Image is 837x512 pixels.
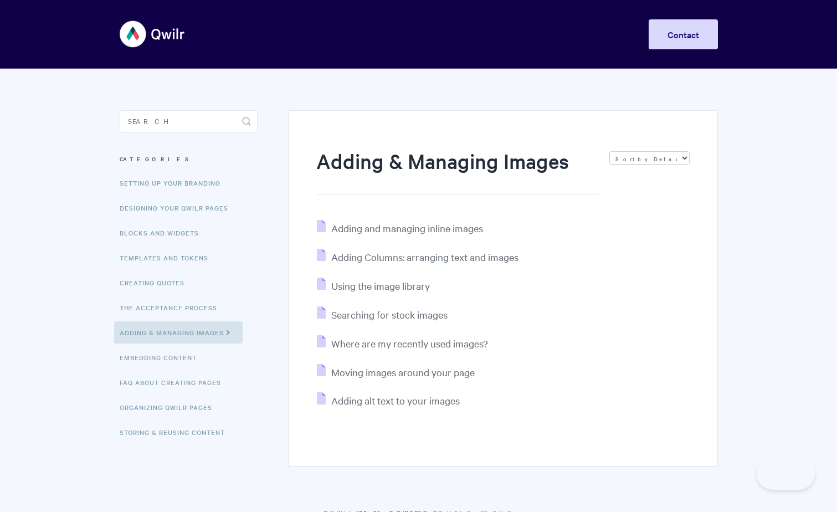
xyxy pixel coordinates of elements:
[317,222,483,234] a: Adding and managing inline images
[317,279,430,292] a: Using the image library
[649,19,718,49] a: Contact
[120,197,237,219] a: Designing Your Qwilr Pages
[317,337,488,350] a: Where are my recently used images?
[120,296,225,319] a: The Acceptance Process
[120,346,205,368] a: Embedding Content
[331,279,430,292] span: Using the image library
[114,321,243,344] a: Adding & Managing Images
[120,149,258,169] h3: Categories
[120,421,233,443] a: Storing & Reusing Content
[317,366,475,378] a: Moving images around your page
[120,396,220,418] a: Organizing Qwilr Pages
[316,147,598,194] h1: Adding & Managing Images
[331,366,475,378] span: Moving images around your page
[609,151,690,165] select: Page reloads on selection
[331,337,488,350] span: Where are my recently used images?
[120,247,217,269] a: Templates and Tokens
[317,250,518,263] a: Adding Columns: arranging text and images
[120,172,229,194] a: Setting up your Branding
[120,13,186,55] img: Qwilr Help Center
[120,371,229,393] a: FAQ About Creating Pages
[120,110,258,132] input: Search
[757,457,815,490] iframe: Toggle Customer Support
[317,308,448,321] a: Searching for stock images
[331,250,518,263] span: Adding Columns: arranging text and images
[331,222,483,234] span: Adding and managing inline images
[317,394,460,407] a: Adding alt text to your images
[331,308,448,321] span: Searching for stock images
[331,394,460,407] span: Adding alt text to your images
[120,222,207,244] a: Blocks and Widgets
[120,272,193,294] a: Creating Quotes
